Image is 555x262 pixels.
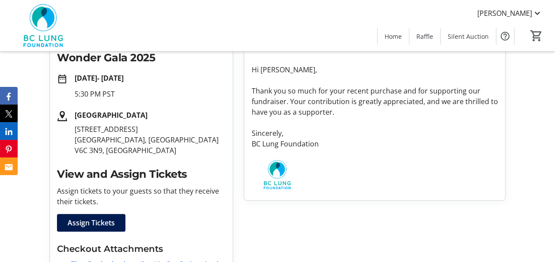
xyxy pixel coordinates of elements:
[251,128,498,138] p: Sincerely,
[470,6,550,20] button: [PERSON_NAME]
[251,86,498,117] p: Thank you so much for your recent purchase and for supporting our fundraiser. Your contribution i...
[68,217,115,228] span: Assign Tickets
[477,8,532,19] span: [PERSON_NAME]
[409,28,440,45] a: Raffle
[378,28,409,45] a: Home
[448,32,489,41] span: Silent Auction
[251,160,305,190] img: BC Lung Foundation logo
[5,4,84,48] img: BC Lung Foundation's Logo
[57,242,226,255] h3: Checkout Attachments
[57,186,226,207] p: Assign tickets to your guests so that they receive their tickets.
[441,28,496,45] a: Silent Auction
[75,89,226,99] p: 5:30 PM PST
[57,74,68,84] mat-icon: date_range
[57,166,226,182] h2: View and Assign Tickets
[529,28,544,44] button: Cart
[385,32,402,41] span: Home
[75,110,147,120] strong: [GEOGRAPHIC_DATA]
[416,32,433,41] span: Raffle
[57,50,226,66] h2: Wonder Gala 2025
[251,64,498,75] p: Hi [PERSON_NAME],
[251,138,498,149] p: BC Lung Foundation
[75,124,226,156] p: [STREET_ADDRESS] [GEOGRAPHIC_DATA], [GEOGRAPHIC_DATA] V6C 3N9, [GEOGRAPHIC_DATA]
[496,27,514,45] button: Help
[75,73,124,83] strong: [DATE] - [DATE]
[57,214,125,232] a: Assign Tickets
